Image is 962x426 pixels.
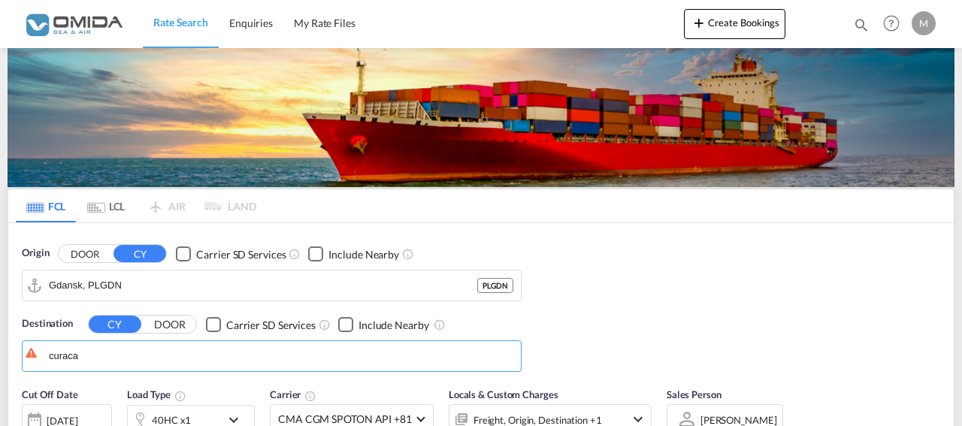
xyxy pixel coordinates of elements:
md-icon: Unchecked: Ignores neighbouring ports when fetching rates.Checked : Includes neighbouring ports w... [434,319,446,331]
span: Carrier [270,388,316,400]
div: Include Nearby [358,318,429,333]
md-input-container: Gdansk, PLGDN [23,341,521,371]
div: Carrier SD Services [226,318,316,333]
md-icon: icon-information-outline [174,390,186,402]
span: Origin [22,246,49,261]
md-icon: icon-plus 400-fg [690,14,708,32]
div: Include Nearby [328,247,399,262]
input: Search by Port [49,345,513,367]
div: M [912,11,936,35]
span: Help [879,11,904,36]
span: Locals & Custom Charges [449,388,558,400]
md-checkbox: Checkbox No Ink [206,316,316,332]
md-icon: The selected Trucker/Carrierwill be displayed in the rate results If the rates are from another f... [304,390,316,402]
md-icon: Unchecked: Search for CY (Container Yard) services for all selected carriers.Checked : Search for... [289,248,301,260]
img: 459c566038e111ed959c4fc4f0a4b274.png [23,7,124,41]
span: Load Type [127,388,186,400]
button: CY [89,316,141,333]
div: icon-magnify [853,17,870,39]
div: Carrier SD Services [196,247,286,262]
span: Destination [22,316,73,331]
md-icon: Unchecked: Ignores neighbouring ports when fetching rates.Checked : Includes neighbouring ports w... [402,248,414,260]
input: Search by Port [49,274,477,297]
span: Cut Off Date [22,388,78,400]
md-checkbox: Checkbox No Ink [338,316,429,332]
span: Enquiries [229,17,273,29]
span: Rate Search [153,16,208,29]
button: DOOR [144,316,196,333]
button: icon-plus 400-fgCreate Bookings [684,9,785,39]
md-input-container: Gdansk, PLGDN [23,270,521,301]
md-tab-item: LCL [76,189,136,222]
md-pagination-wrapper: Use the left and right arrow keys to navigate between tabs [16,189,256,222]
md-tab-item: FCL [16,189,76,222]
div: [PERSON_NAME] [700,414,777,426]
button: DOOR [59,245,111,262]
md-checkbox: Checkbox No Ink [308,246,399,261]
md-icon: icon-magnify [853,17,870,33]
md-checkbox: Checkbox No Ink [176,246,286,261]
span: My Rate Files [294,17,355,29]
div: PLGDN [477,278,513,293]
span: Sales Person [667,388,721,400]
md-icon: Unchecked: Search for CY (Container Yard) services for all selected carriers.Checked : Search for... [319,319,331,331]
img: LCL+%26+FCL+BACKGROUND.png [8,48,954,187]
div: Help [879,11,912,38]
button: CY [113,245,166,262]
